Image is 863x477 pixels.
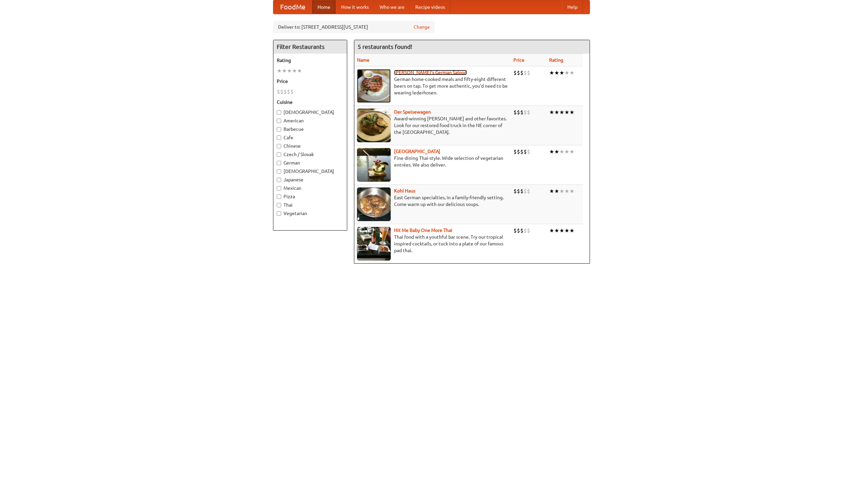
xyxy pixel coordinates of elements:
label: Pizza [277,193,344,200]
li: $ [513,227,517,234]
li: ★ [569,109,574,116]
li: ★ [564,187,569,195]
li: $ [527,109,530,116]
li: ★ [297,67,302,74]
li: $ [524,227,527,234]
img: speisewagen.jpg [357,109,391,142]
li: $ [287,88,290,95]
li: $ [520,69,524,77]
input: American [277,119,281,123]
li: $ [527,187,530,195]
a: How it works [336,0,374,14]
li: $ [517,109,520,116]
p: Fine dining Thai-style. Wide selection of vegetarian entrées. We also deliver. [357,155,508,168]
img: babythai.jpg [357,227,391,261]
label: Czech / Slovak [277,151,344,158]
input: Japanese [277,178,281,182]
li: ★ [559,227,564,234]
li: ★ [559,148,564,155]
label: [DEMOGRAPHIC_DATA] [277,168,344,175]
li: ★ [549,148,554,155]
h4: Filter Restaurants [273,40,347,54]
li: ★ [554,227,559,234]
p: German home-cooked meals and fifty-eight different beers on tap. To get more authentic, you'd nee... [357,76,508,96]
li: ★ [292,67,297,74]
label: Barbecue [277,126,344,132]
li: ★ [549,69,554,77]
b: Der Speisewagen [394,109,431,115]
p: Award-winning [PERSON_NAME] and other favorites. Look for our restored food truck in the NE corne... [357,115,508,136]
input: Chinese [277,144,281,148]
li: ★ [549,227,554,234]
a: FoodMe [273,0,312,14]
label: American [277,117,344,124]
label: Vegetarian [277,210,344,217]
li: ★ [569,187,574,195]
input: Mexican [277,186,281,190]
li: $ [513,69,517,77]
li: ★ [282,67,287,74]
li: ★ [564,109,569,116]
li: ★ [564,69,569,77]
li: ★ [569,69,574,77]
li: ★ [554,109,559,116]
li: $ [284,88,287,95]
input: German [277,161,281,165]
label: [DEMOGRAPHIC_DATA] [277,109,344,116]
label: Japanese [277,176,344,183]
li: $ [520,148,524,155]
a: Kohl Haus [394,188,415,193]
li: $ [277,88,280,95]
img: esthers.jpg [357,69,391,103]
a: Price [513,57,525,63]
a: Rating [549,57,563,63]
li: ★ [554,187,559,195]
li: $ [517,148,520,155]
li: $ [517,227,520,234]
li: $ [513,109,517,116]
h5: Rating [277,57,344,64]
input: Pizza [277,195,281,199]
li: ★ [564,148,569,155]
a: Home [312,0,336,14]
a: Who we are [374,0,410,14]
li: $ [524,148,527,155]
a: [GEOGRAPHIC_DATA] [394,149,440,154]
input: Cafe [277,136,281,140]
a: Hit Me Baby One More Thai [394,228,452,233]
li: $ [517,187,520,195]
li: ★ [549,109,554,116]
a: Change [414,24,430,30]
input: [DEMOGRAPHIC_DATA] [277,169,281,174]
p: Thai food with a youthful bar scene. Try our tropical inspired cocktails, or tuck into a plate of... [357,234,508,254]
p: East German specialties, in a family-friendly setting. Come warm up with our delicious soups. [357,194,508,208]
li: $ [520,109,524,116]
a: [PERSON_NAME]'s German Saloon [394,70,467,75]
li: $ [520,187,524,195]
a: Recipe videos [410,0,450,14]
li: ★ [554,148,559,155]
li: ★ [287,67,292,74]
img: satay.jpg [357,148,391,182]
li: ★ [569,148,574,155]
li: ★ [559,109,564,116]
label: Mexican [277,185,344,191]
li: ★ [554,69,559,77]
li: ★ [549,187,554,195]
label: Chinese [277,143,344,149]
label: German [277,159,344,166]
li: $ [290,88,294,95]
li: $ [513,187,517,195]
li: $ [527,69,530,77]
img: kohlhaus.jpg [357,187,391,221]
ng-pluralize: 5 restaurants found! [358,43,412,50]
a: Name [357,57,369,63]
label: Cafe [277,134,344,141]
h5: Price [277,78,344,85]
li: $ [280,88,284,95]
li: ★ [569,227,574,234]
li: ★ [564,227,569,234]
